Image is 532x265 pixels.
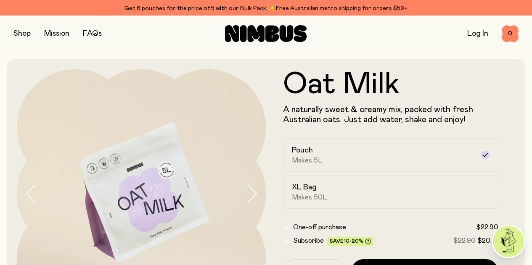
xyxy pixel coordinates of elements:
span: $22.90 [453,237,476,244]
h2: XL Bag [292,182,317,192]
div: Get 6 pouches for the price of 5 with our Bulk Pack ✨ Free Australian metro shipping for orders $59+ [13,3,519,13]
span: One-off purchase [293,224,346,231]
h2: Pouch [292,145,313,155]
a: Mission [44,30,69,37]
a: FAQs [83,30,102,37]
img: agent [493,226,524,257]
p: A naturally sweet & creamy mix, packed with fresh Australian oats. Just add water, shake and enjoy! [283,105,499,125]
span: Subscribe [293,237,324,244]
button: 0 [502,25,519,42]
span: Makes 5L [292,156,323,165]
span: $22.90 [476,224,498,231]
h1: Oat Milk [283,69,499,100]
span: Makes 50L [292,193,327,202]
span: 10-20% [344,239,363,244]
span: Save [330,239,371,245]
a: Log In [467,30,488,37]
span: $20.61 [477,237,498,244]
